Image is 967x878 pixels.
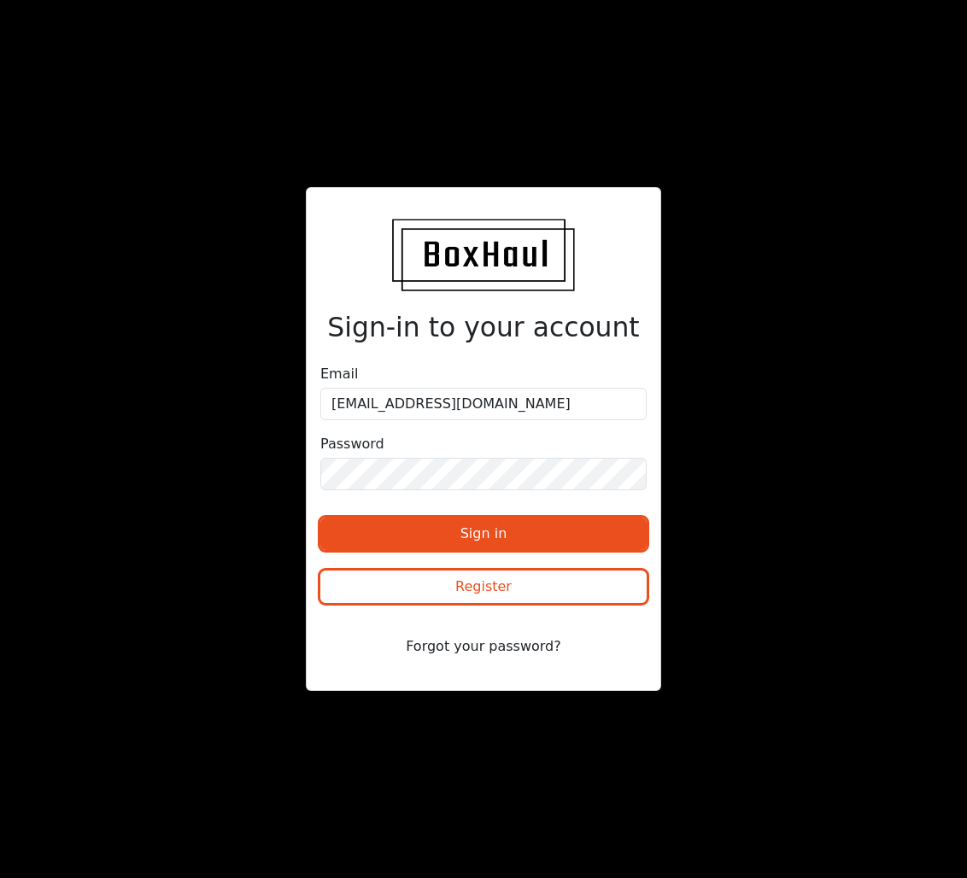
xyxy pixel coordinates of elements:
button: Register [320,571,647,603]
a: Register [320,582,647,598]
label: Email [320,364,358,384]
img: BoxHaul [392,219,575,291]
button: Forgot your password? [320,630,647,663]
a: Forgot your password? [320,638,647,654]
h2: Sign-in to your account [320,312,647,344]
label: Password [320,434,384,454]
button: Sign in [320,518,647,550]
